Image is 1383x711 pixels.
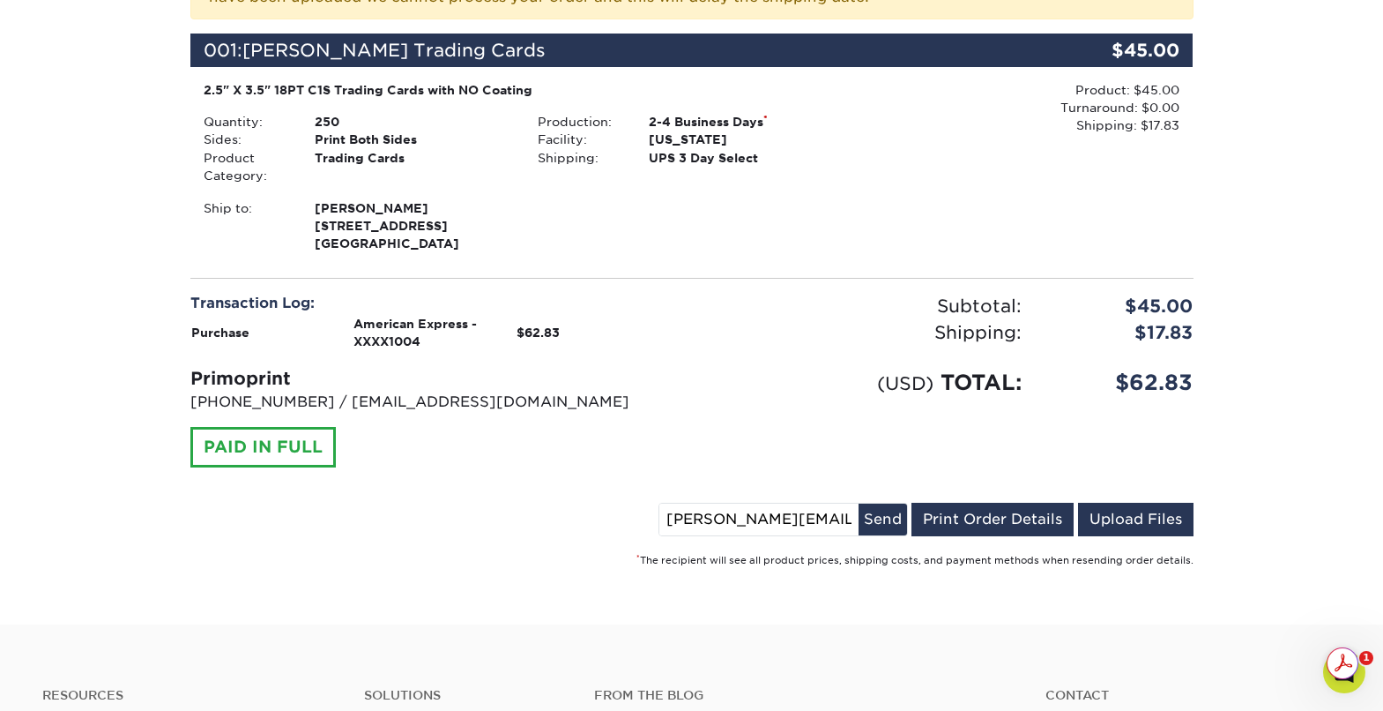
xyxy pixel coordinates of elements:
div: Trading Cards [301,149,524,185]
strong: $62.83 [517,326,560,340]
p: [PHONE_NUMBER] / [EMAIL_ADDRESS][DOMAIN_NAME] [190,392,679,413]
div: Transaction Log: [190,293,679,314]
span: [PERSON_NAME] Trading Cards [242,40,546,61]
h4: From the Blog [594,688,997,703]
div: 001: [190,34,1026,67]
div: Print Both Sides [301,131,524,148]
div: Facility: [524,131,636,148]
div: PAID IN FULL [190,427,336,468]
div: Shipping: [524,149,636,167]
div: Product: $45.00 Turnaround: $0.00 Shipping: $17.83 [859,81,1179,135]
strong: American Express - XXXX1004 [353,317,477,348]
a: Contact [1045,688,1341,703]
small: (USD) [877,372,933,394]
div: $62.83 [1035,367,1207,399]
div: $45.00 [1026,34,1193,67]
div: Subtotal: [692,293,1035,319]
div: $45.00 [1035,293,1207,319]
iframe: Intercom live chat [1323,651,1365,693]
button: Send [859,504,907,535]
div: 250 [301,113,524,131]
div: Production: [524,113,636,131]
div: Sides: [190,131,301,148]
div: Product Category: [190,149,301,185]
a: Print Order Details [911,503,1074,536]
a: Upload Files [1078,503,1193,536]
div: Primoprint [190,365,679,392]
div: Ship to: [190,199,301,253]
div: Quantity: [190,113,301,131]
span: [STREET_ADDRESS] [315,217,511,235]
div: 2-4 Business Days [636,113,859,131]
h4: Solutions [364,688,568,703]
div: 2.5" X 3.5" 18PT C1S Trading Cards with NO Coating [204,81,846,99]
div: Shipping: [692,319,1035,346]
div: $17.83 [1035,319,1207,346]
span: TOTAL: [941,370,1022,395]
span: [PERSON_NAME] [315,199,511,217]
strong: Purchase [191,326,249,340]
h4: Resources [42,688,338,703]
div: UPS 3 Day Select [636,149,859,167]
strong: [GEOGRAPHIC_DATA] [315,199,511,251]
div: [US_STATE] [636,131,859,148]
small: The recipient will see all product prices, shipping costs, and payment methods when resending ord... [636,555,1193,566]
